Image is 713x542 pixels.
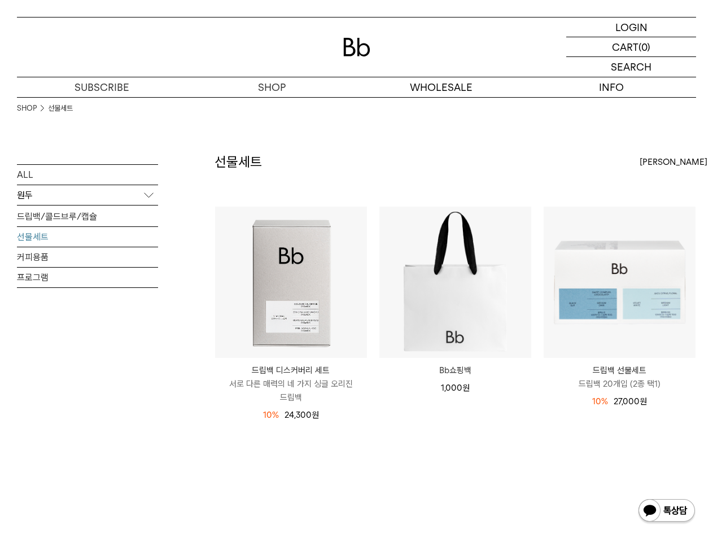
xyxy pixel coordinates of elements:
a: SUBSCRIBE [17,77,187,97]
p: SEARCH [611,57,651,77]
h2: 선물세트 [215,152,262,172]
img: Bb쇼핑백 [379,207,531,359]
span: 24,300 [285,410,319,420]
p: 서로 다른 매력의 네 가지 싱글 오리진 드립백 [215,377,367,404]
span: [PERSON_NAME] [640,155,707,169]
div: 10% [263,408,279,422]
div: 10% [592,395,608,408]
p: INFO [526,77,696,97]
a: Bb쇼핑백 [379,364,531,377]
span: 원 [640,396,647,406]
a: 드립백/콜드브루/캡슐 [17,207,158,226]
a: 프로그램 [17,268,158,287]
a: 드립백 선물세트 드립백 20개입 (2종 택1) [544,364,695,391]
p: WHOLESALE [357,77,527,97]
span: 원 [312,410,319,420]
img: 카카오톡 채널 1:1 채팅 버튼 [637,498,696,525]
span: 27,000 [614,396,647,406]
p: 드립백 디스커버리 세트 [215,364,367,377]
p: 드립백 20개입 (2종 택1) [544,377,695,391]
a: 커피용품 [17,247,158,267]
p: (0) [638,37,650,56]
p: 원두 [17,185,158,205]
p: CART [612,37,638,56]
a: CART (0) [566,37,696,57]
img: 드립백 선물세트 [544,207,695,359]
img: 드립백 디스커버리 세트 [215,207,367,359]
a: SHOP [187,77,357,97]
span: 1,000 [441,383,470,393]
a: ALL [17,164,158,184]
a: SHOP [17,103,37,114]
a: ALL [28,204,158,224]
p: 드립백 선물세트 [544,364,695,377]
a: 드립백 디스커버리 세트 서로 다른 매력의 네 가지 싱글 오리진 드립백 [215,364,367,404]
a: 선물세트 [48,103,73,114]
p: LOGIN [615,18,648,37]
span: 원 [462,383,470,393]
img: 로고 [343,38,370,56]
a: LOGIN [566,18,696,37]
a: 선물세트 [17,227,158,247]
